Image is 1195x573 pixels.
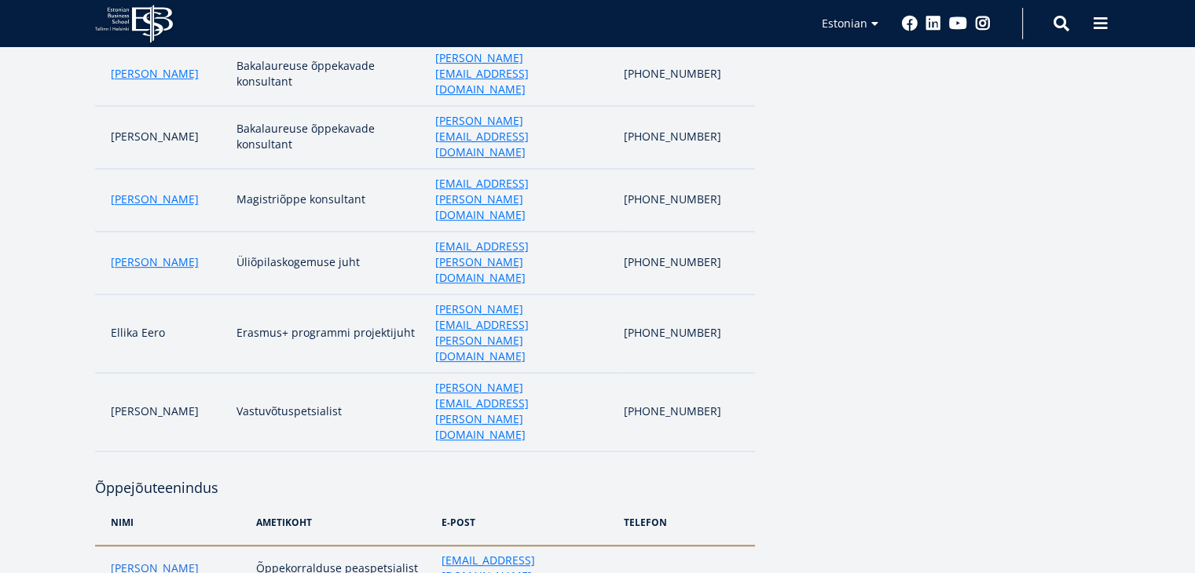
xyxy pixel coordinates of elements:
[95,106,229,169] td: [PERSON_NAME]
[616,106,754,169] td: [PHONE_NUMBER]
[229,232,427,294] td: Üliõpilaskogemuse juht
[248,499,434,546] th: ametikoht
[435,50,608,97] a: [PERSON_NAME][EMAIL_ADDRESS][DOMAIN_NAME]
[95,452,755,499] h4: Õppejõuteenindus
[95,499,248,546] th: nimi
[229,373,427,451] td: Vastuvõtuspetsialist
[926,16,941,31] a: Linkedin
[624,254,739,270] p: [PHONE_NUMBER]
[95,373,229,451] td: [PERSON_NAME]
[435,176,608,223] a: [EMAIL_ADDRESS][PERSON_NAME][DOMAIN_NAME]
[435,113,608,160] a: [PERSON_NAME][EMAIL_ADDRESS][DOMAIN_NAME]
[616,169,754,232] td: [PHONE_NUMBER]
[229,169,427,232] td: Magistriõppe konsultant
[95,294,229,373] td: Ellika Eero
[616,294,754,373] td: [PHONE_NUMBER]
[616,499,754,546] th: telefon
[111,192,199,207] a: [PERSON_NAME]
[902,16,918,31] a: Facebook
[975,16,991,31] a: Instagram
[435,380,608,443] a: [PERSON_NAME][EMAIL_ADDRESS][PERSON_NAME][DOMAIN_NAME]
[111,66,199,82] a: [PERSON_NAME]
[616,43,754,106] td: [PHONE_NUMBER]
[949,16,967,31] a: Youtube
[435,301,608,364] a: [PERSON_NAME][EMAIL_ADDRESS][PERSON_NAME][DOMAIN_NAME]
[229,43,427,106] td: Bakalaureuse õppekavade konsultant
[435,239,608,286] a: [EMAIL_ADDRESS][PERSON_NAME][DOMAIN_NAME]
[111,254,199,270] a: [PERSON_NAME]
[229,294,427,373] td: Erasmus+ programmi projektijuht
[616,373,754,451] td: [PHONE_NUMBER]
[229,106,427,169] td: Bakalaureuse õppekavade konsultant
[434,499,617,546] th: e-post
